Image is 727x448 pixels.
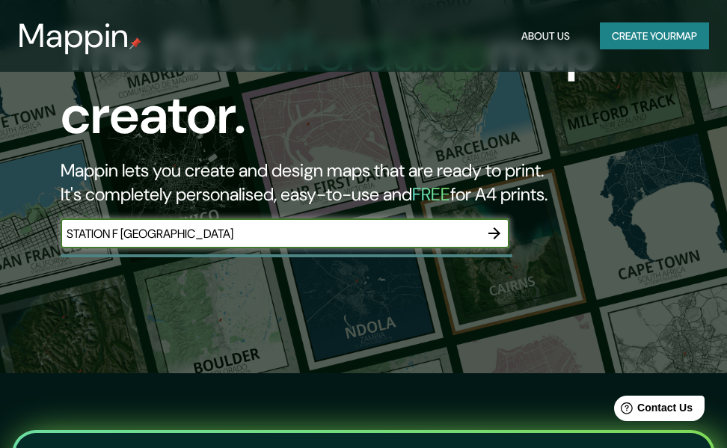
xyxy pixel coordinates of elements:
h1: The first map creator. [61,21,642,159]
button: Create yourmap [600,22,709,50]
iframe: Help widget launcher [594,390,711,432]
img: mappin-pin [129,37,141,49]
button: About Us [515,22,576,50]
h3: Mappin [18,16,129,55]
h2: Mappin lets you create and design maps that are ready to print. It's completely personalised, eas... [61,159,642,206]
h5: FREE [412,182,450,206]
input: Choose your favourite place [61,225,479,242]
